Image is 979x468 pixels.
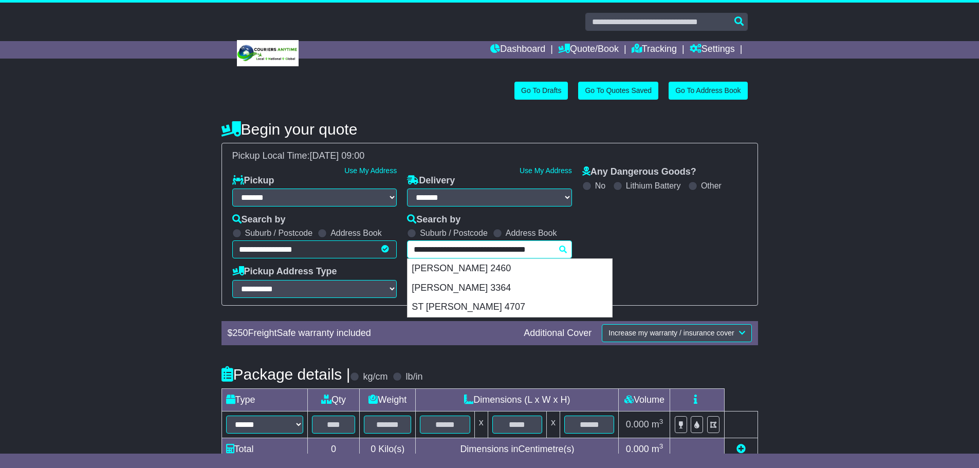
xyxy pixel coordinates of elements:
[221,438,307,460] td: Total
[221,121,758,138] h4: Begin your quote
[547,411,560,438] td: x
[221,366,350,383] h4: Package details |
[619,388,670,411] td: Volume
[582,166,696,178] label: Any Dangerous Goods?
[608,329,734,337] span: Increase my warranty / insurance cover
[659,442,663,450] sup: 3
[363,371,387,383] label: kg/cm
[701,181,722,191] label: Other
[669,82,747,100] a: Go To Address Book
[506,228,557,238] label: Address Book
[595,181,605,191] label: No
[490,41,545,59] a: Dashboard
[407,214,460,226] label: Search by
[578,82,658,100] a: Go To Quotes Saved
[558,41,619,59] a: Quote/Book
[407,175,455,186] label: Delivery
[307,438,360,460] td: 0
[736,444,746,454] a: Add new item
[416,438,619,460] td: Dimensions in Centimetre(s)
[408,297,612,317] div: ST [PERSON_NAME] 4707
[223,328,519,339] div: $ FreightSafe warranty included
[690,41,735,59] a: Settings
[360,438,416,460] td: Kilo(s)
[310,151,365,161] span: [DATE] 09:00
[232,214,286,226] label: Search by
[420,228,488,238] label: Suburb / Postcode
[307,388,360,411] td: Qty
[221,388,307,411] td: Type
[330,228,382,238] label: Address Book
[659,418,663,425] sup: 3
[227,151,752,162] div: Pickup Local Time:
[408,278,612,298] div: [PERSON_NAME] 3364
[652,444,663,454] span: m
[602,324,751,342] button: Increase my warranty / insurance cover
[232,266,337,277] label: Pickup Address Type
[405,371,422,383] label: lb/in
[233,328,248,338] span: 250
[371,444,376,454] span: 0
[416,388,619,411] td: Dimensions (L x W x H)
[626,419,649,429] span: 0.000
[237,40,299,66] img: Couriers Anytime Pty Ltd
[344,166,397,175] a: Use My Address
[514,82,568,100] a: Go To Drafts
[652,419,663,429] span: m
[474,411,488,438] td: x
[632,41,677,59] a: Tracking
[519,328,597,339] div: Additional Cover
[626,444,649,454] span: 0.000
[232,175,274,186] label: Pickup
[245,228,313,238] label: Suburb / Postcode
[626,181,681,191] label: Lithium Battery
[520,166,572,175] a: Use My Address
[360,388,416,411] td: Weight
[408,259,612,278] div: [PERSON_NAME] 2460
